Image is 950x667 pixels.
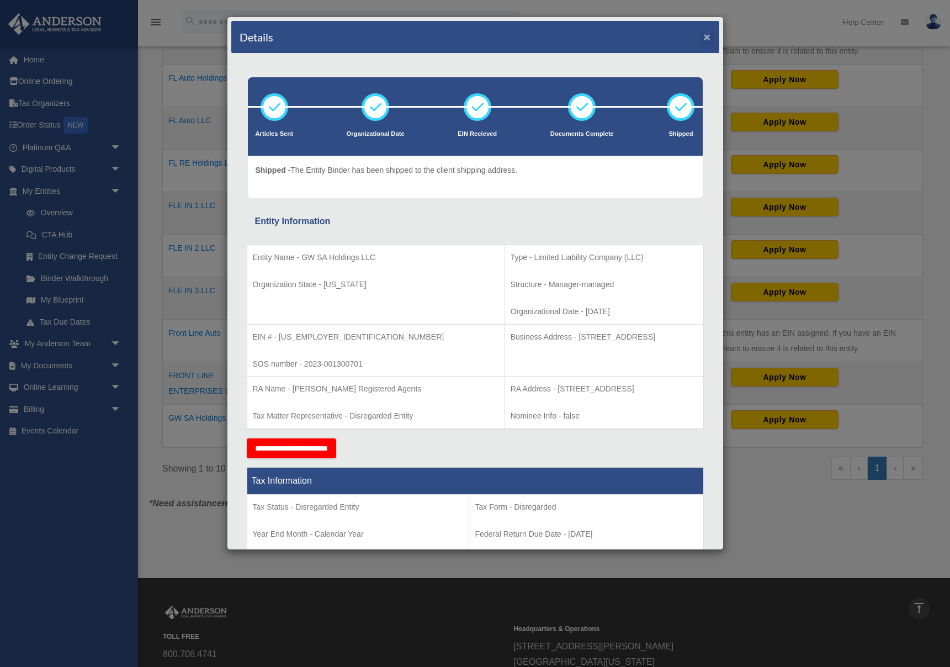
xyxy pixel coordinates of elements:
[253,278,499,292] p: Organization State - [US_STATE]
[347,129,405,140] p: Organizational Date
[511,382,698,396] p: RA Address - [STREET_ADDRESS]
[550,129,614,140] p: Documents Complete
[253,409,499,423] p: Tax Matter Representative - Disregarded Entity
[255,214,696,229] div: Entity Information
[253,251,499,264] p: Entity Name - GW SA Holdings LLC
[704,31,711,43] button: ×
[475,527,697,541] p: Federal Return Due Date - [DATE]
[253,330,499,344] p: EIN # - [US_EMPLOYER_IDENTIFICATION_NUMBER]
[458,129,497,140] p: EIN Recieved
[511,278,698,292] p: Structure - Manager-managed
[475,500,697,514] p: Tax Form - Disregarded
[253,382,499,396] p: RA Name - [PERSON_NAME] Registered Agents
[667,129,694,140] p: Shipped
[253,357,499,371] p: SOS number - 2023-001300701
[247,494,469,576] td: Tax Period Type - Calendar Year
[253,500,464,514] p: Tax Status - Disregarded Entity
[256,129,293,140] p: Articles Sent
[256,166,291,174] span: Shipped -
[511,251,698,264] p: Type - Limited Liability Company (LLC)
[511,409,698,423] p: Nominee Info - false
[511,330,698,344] p: Business Address - [STREET_ADDRESS]
[511,305,698,319] p: Organizational Date - [DATE]
[253,527,464,541] p: Year End Month - Calendar Year
[247,467,703,494] th: Tax Information
[240,29,273,45] h4: Details
[256,163,518,177] p: The Entity Binder has been shipped to the client shipping address.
